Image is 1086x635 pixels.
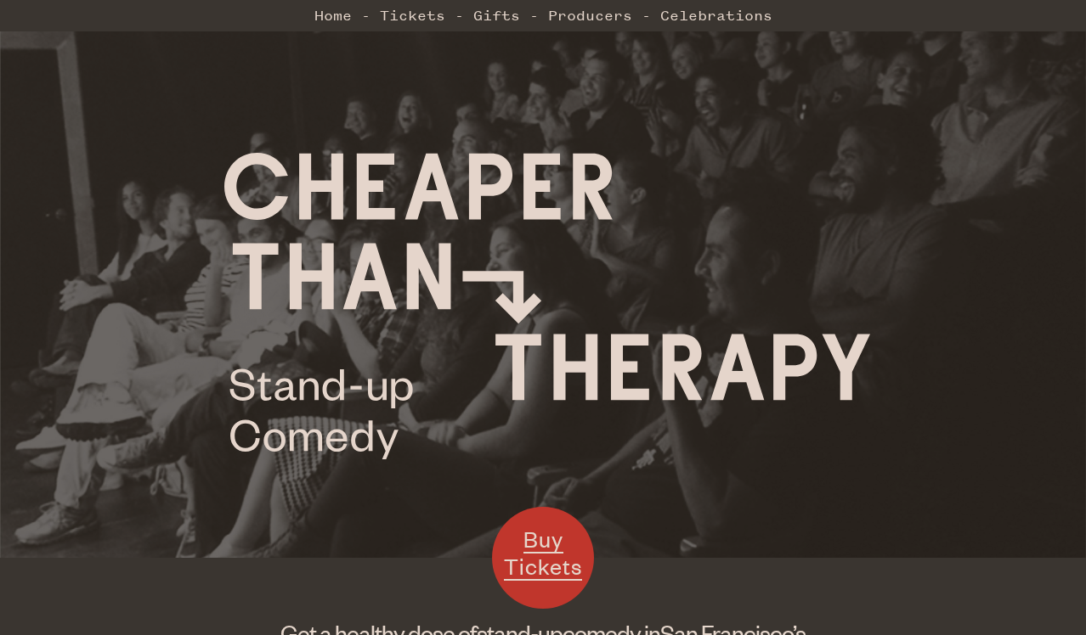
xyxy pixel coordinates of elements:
[492,507,594,609] a: Buy Tickets
[504,525,582,580] span: Buy Tickets
[224,153,871,459] img: Cheaper Than Therapy logo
